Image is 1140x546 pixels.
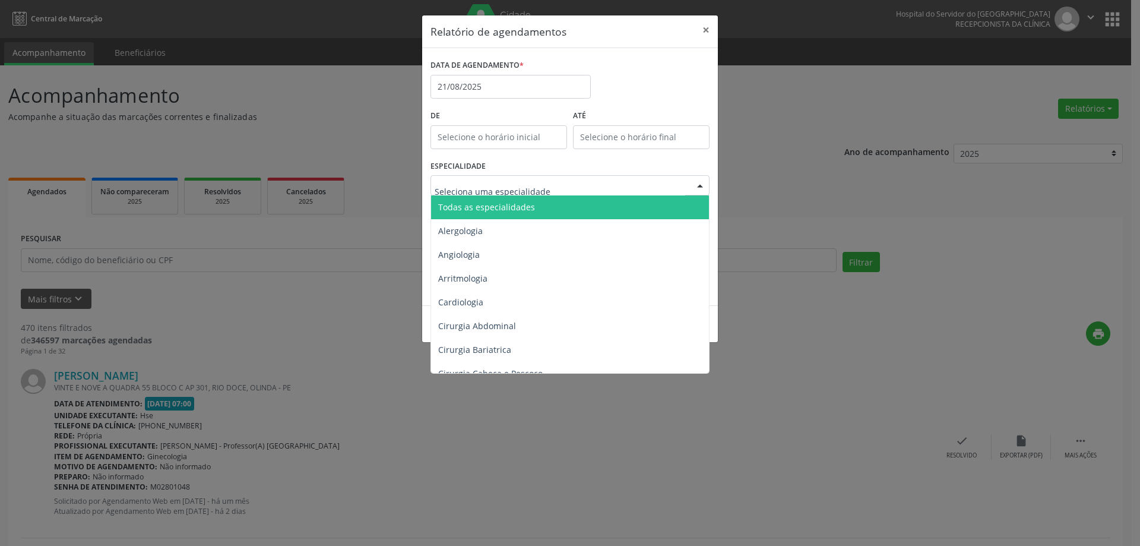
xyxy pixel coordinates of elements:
button: Close [694,15,718,45]
span: Cirurgia Bariatrica [438,344,511,355]
span: Cardiologia [438,296,483,308]
input: Selecione uma data ou intervalo [430,75,591,99]
span: Arritmologia [438,273,487,284]
label: ATÉ [573,107,710,125]
span: Angiologia [438,249,480,260]
label: De [430,107,567,125]
label: DATA DE AGENDAMENTO [430,56,524,75]
input: Seleciona uma especialidade [435,179,685,203]
input: Selecione o horário inicial [430,125,567,149]
span: Cirurgia Abdominal [438,320,516,332]
span: Todas as especialidades [438,201,535,213]
span: Alergologia [438,225,483,236]
h5: Relatório de agendamentos [430,24,566,39]
label: ESPECIALIDADE [430,157,486,176]
span: Cirurgia Cabeça e Pescoço [438,368,543,379]
input: Selecione o horário final [573,125,710,149]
